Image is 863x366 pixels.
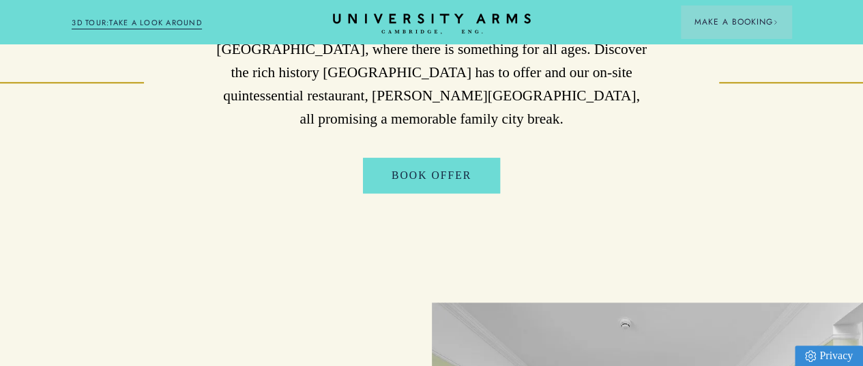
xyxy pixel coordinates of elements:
[795,346,863,366] a: Privacy
[72,17,202,29] a: 3D TOUR:TAKE A LOOK AROUND
[805,350,816,362] img: Privacy
[216,14,647,130] p: Visit University Arms for a luxury family getaway in the heart of [GEOGRAPHIC_DATA], where there ...
[773,20,778,25] img: Arrow icon
[681,5,791,38] button: Make a BookingArrow icon
[694,16,778,28] span: Make a Booking
[363,158,500,193] a: Book Offer
[333,14,531,35] a: Home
